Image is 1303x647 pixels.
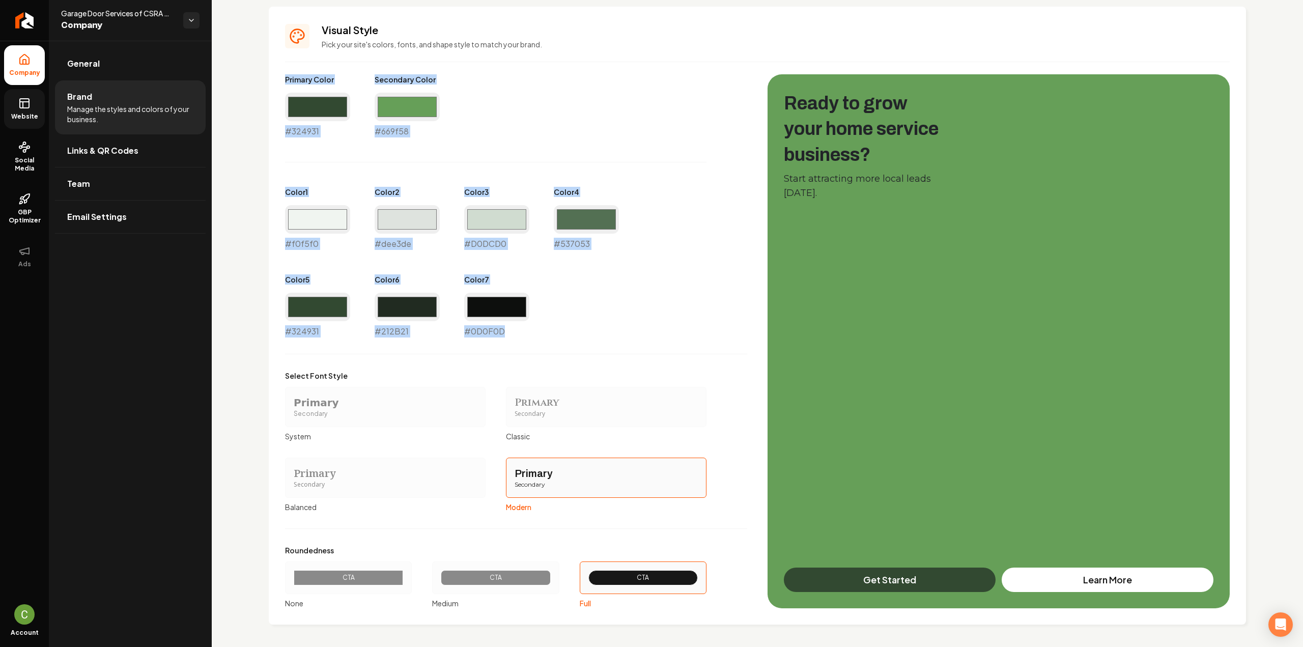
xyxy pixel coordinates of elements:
[285,431,486,441] div: System
[464,187,529,197] label: Color 3
[67,104,193,124] span: Manage the styles and colors of your business.
[294,410,477,418] div: Secondary
[464,293,529,337] div: #0D0F0D
[375,274,440,285] label: Color 6
[515,481,698,489] div: Secondary
[285,205,350,250] div: #f0f5f0
[14,260,35,268] span: Ads
[61,8,175,18] span: Garage Door Services of CSRA LLC
[294,396,477,410] div: Primary
[285,598,412,608] div: None
[515,466,698,481] div: Primary
[67,178,90,190] span: Team
[14,604,35,625] button: Open user button
[67,91,92,103] span: Brand
[580,598,706,608] div: Full
[285,187,350,197] label: Color 1
[375,74,440,85] label: Secondary Color
[302,574,394,582] div: CTA
[375,293,440,337] div: #212B21
[554,187,619,197] label: Color 4
[11,629,39,637] span: Account
[4,185,45,233] a: GBP Optimizer
[285,502,486,512] div: Balanced
[285,274,350,285] label: Color 5
[375,187,440,197] label: Color 2
[294,481,477,489] div: Secondary
[55,47,206,80] a: General
[55,201,206,233] a: Email Settings
[4,89,45,129] a: Website
[14,604,35,625] img: Candela Corradin
[15,12,34,29] img: Rebolt Logo
[322,39,1230,49] p: Pick your site's colors, fonts, and shape style to match your brand.
[449,574,542,582] div: CTA
[322,23,1230,37] h3: Visual Style
[285,371,706,381] label: Select Font Style
[285,74,350,85] label: Primary Color
[375,93,440,137] div: #669f58
[67,211,127,223] span: Email Settings
[61,18,175,33] span: Company
[285,93,350,137] div: #324931
[285,545,706,555] label: Roundedness
[554,205,619,250] div: #537053
[515,410,698,418] div: Secondary
[506,431,706,441] div: Classic
[375,205,440,250] div: #dee3de
[67,58,100,70] span: General
[5,69,44,77] span: Company
[55,134,206,167] a: Links & QR Codes
[67,145,138,157] span: Links & QR Codes
[285,293,350,337] div: #324931
[4,156,45,173] span: Social Media
[432,598,559,608] div: Medium
[4,133,45,181] a: Social Media
[4,208,45,224] span: GBP Optimizer
[294,466,477,481] div: Primary
[515,396,698,410] div: Primary
[506,502,706,512] div: Modern
[55,167,206,200] a: Team
[464,274,529,285] label: Color 7
[1268,612,1293,637] div: Open Intercom Messenger
[464,205,529,250] div: #D0DCD0
[4,237,45,276] button: Ads
[597,574,689,582] div: CTA
[7,112,42,121] span: Website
